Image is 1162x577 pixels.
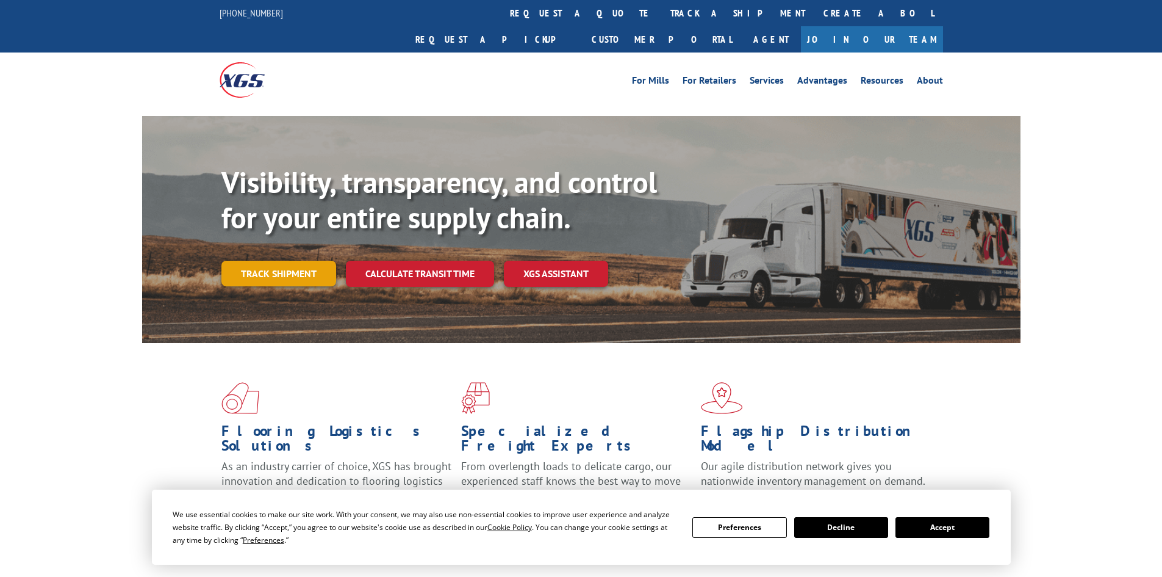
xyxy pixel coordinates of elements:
a: Customer Portal [583,26,741,53]
a: Advantages [797,76,847,89]
a: Agent [741,26,801,53]
span: As an industry carrier of choice, XGS has brought innovation and dedication to flooring logistics... [221,459,451,503]
h1: Specialized Freight Experts [461,424,692,459]
a: Services [750,76,784,89]
a: About [917,76,943,89]
button: Decline [794,517,888,538]
b: Visibility, transparency, and control for your entire supply chain. [221,163,657,236]
p: From overlength loads to delicate cargo, our experienced staff knows the best way to move your fr... [461,459,692,513]
button: Accept [895,517,989,538]
button: Preferences [692,517,786,538]
span: Cookie Policy [487,522,532,532]
h1: Flagship Distribution Model [701,424,931,459]
img: xgs-icon-focused-on-flooring-red [461,382,490,414]
span: Our agile distribution network gives you nationwide inventory management on demand. [701,459,925,488]
a: Track shipment [221,261,336,286]
a: Join Our Team [801,26,943,53]
img: xgs-icon-total-supply-chain-intelligence-red [221,382,259,414]
img: xgs-icon-flagship-distribution-model-red [701,382,743,414]
a: For Retailers [683,76,736,89]
h1: Flooring Logistics Solutions [221,424,452,459]
a: For Mills [632,76,669,89]
a: Calculate transit time [346,261,494,287]
a: [PHONE_NUMBER] [220,7,283,19]
a: Resources [861,76,903,89]
div: We use essential cookies to make our site work. With your consent, we may also use non-essential ... [173,508,678,546]
a: Request a pickup [406,26,583,53]
span: Preferences [243,535,284,545]
a: XGS ASSISTANT [504,261,608,287]
div: Cookie Consent Prompt [152,490,1011,565]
